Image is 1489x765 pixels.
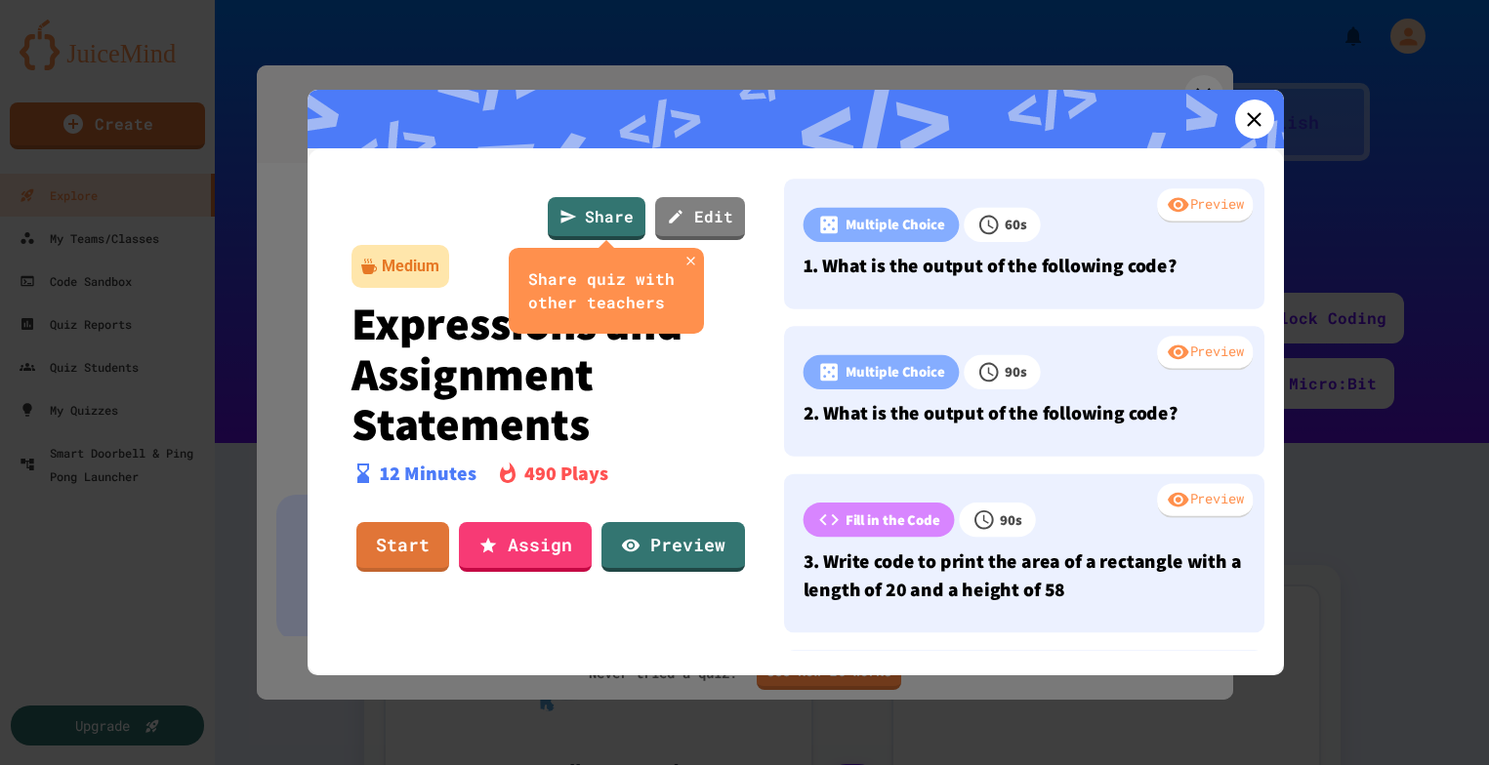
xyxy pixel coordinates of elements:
[803,399,1245,427] p: 2. What is the output of the following code?
[524,459,608,488] p: 490 Plays
[845,214,944,235] p: Multiple Choice
[655,197,745,240] a: Edit
[1157,483,1253,518] div: Preview
[845,361,944,382] p: Multiple Choice
[1157,336,1253,371] div: Preview
[548,197,645,240] a: Share
[352,298,746,449] p: Expressions and Assignment Statements
[528,267,684,314] div: Share quiz with other teachers
[459,522,592,572] a: Assign
[803,252,1245,280] p: 1. What is the output of the following code?
[1000,509,1022,531] p: 90 s
[1157,188,1253,223] div: Preview
[1005,361,1027,382] p: 90 s
[601,522,745,572] a: Preview
[803,546,1245,604] p: 3. Write code to print the area of a rectangle with a length of 20 and a height of 58
[380,459,476,488] p: 12 Minutes
[1005,214,1027,235] p: 60 s
[1407,687,1469,745] iframe: chat widget
[679,249,703,273] button: close
[845,509,939,531] p: Fill in the Code
[382,255,439,278] div: Medium
[356,522,449,572] a: Start
[1327,602,1469,685] iframe: chat widget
